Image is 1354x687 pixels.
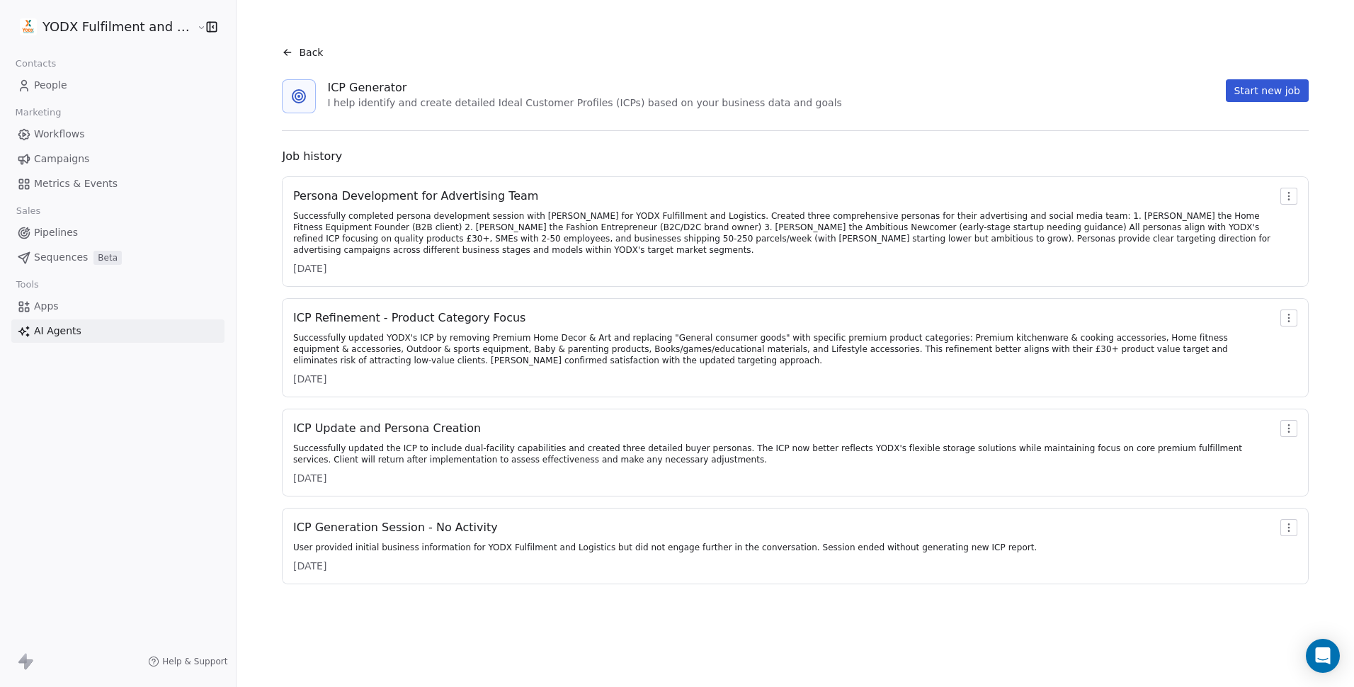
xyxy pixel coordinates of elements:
[327,96,841,110] div: I help identify and create detailed Ideal Customer Profiles (ICPs) based on your business data an...
[34,299,59,314] span: Apps
[10,274,45,295] span: Tools
[34,176,118,191] span: Metrics & Events
[11,221,224,244] a: Pipelines
[1226,79,1309,102] button: Start new job
[1306,639,1340,673] div: Open Intercom Messenger
[17,15,187,39] button: YODX Fulfilment and Logistics
[327,79,841,96] div: ICP Generator
[162,656,227,667] span: Help & Support
[299,45,323,59] span: Back
[293,210,1275,256] div: Successfully completed persona development session with [PERSON_NAME] for YODX Fulfillment and Lo...
[11,123,224,146] a: Workflows
[11,246,224,269] a: SequencesBeta
[93,251,122,265] span: Beta
[34,250,88,265] span: Sequences
[148,656,227,667] a: Help & Support
[11,295,224,318] a: Apps
[293,559,1037,573] div: [DATE]
[293,332,1275,366] div: Successfully updated YODX's ICP by removing Premium Home Decor & Art and replacing "General consu...
[10,200,47,222] span: Sales
[9,102,67,123] span: Marketing
[34,225,78,240] span: Pipelines
[293,372,1275,386] div: [DATE]
[293,443,1275,465] div: Successfully updated the ICP to include dual-facility capabilities and created three detailed buy...
[293,471,1275,485] div: [DATE]
[282,148,1309,165] div: Job history
[293,542,1037,553] div: User provided initial business information for YODX Fulfilment and Logistics but did not engage f...
[34,78,67,93] span: People
[293,420,1275,437] div: ICP Update and Persona Creation
[11,172,224,195] a: Metrics & Events
[20,18,37,35] img: YODX%20Logo-RGB%20Social.jpg
[11,147,224,171] a: Campaigns
[293,310,1275,327] div: ICP Refinement - Product Category Focus
[42,18,193,36] span: YODX Fulfilment and Logistics
[9,53,62,74] span: Contacts
[34,324,81,339] span: AI Agents
[11,74,224,97] a: People
[293,188,1275,205] div: Persona Development for Advertising Team
[34,152,89,166] span: Campaigns
[11,319,224,343] a: AI Agents
[34,127,85,142] span: Workflows
[293,261,1275,276] div: [DATE]
[293,519,1037,536] div: ICP Generation Session - No Activity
